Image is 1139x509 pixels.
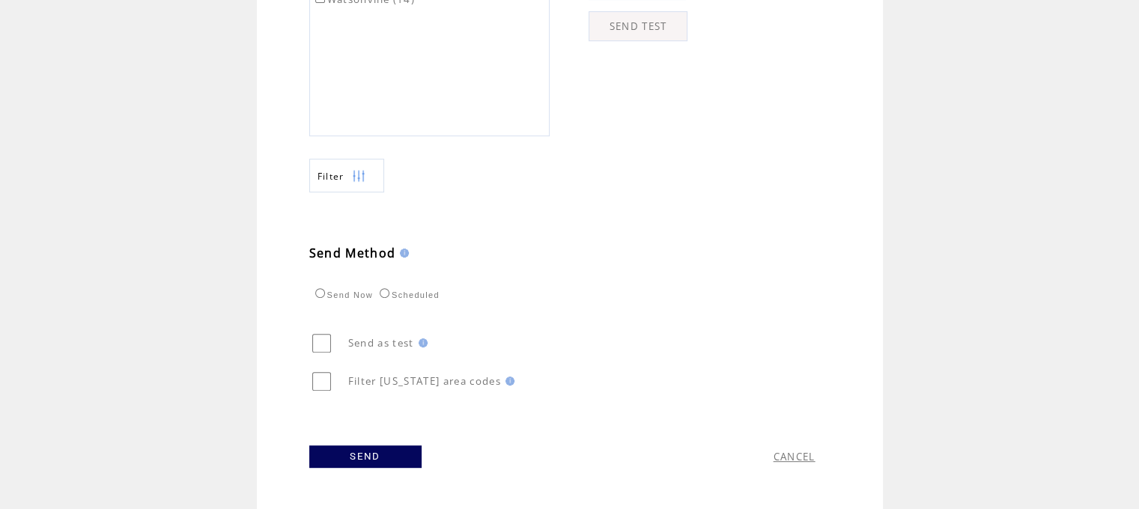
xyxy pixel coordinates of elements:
[774,450,815,463] a: CANCEL
[318,170,344,183] span: Show filters
[309,159,384,192] a: Filter
[501,377,514,385] img: help.gif
[312,290,373,299] label: Send Now
[414,338,428,347] img: help.gif
[348,374,501,388] span: Filter [US_STATE] area codes
[315,288,325,298] input: Send Now
[309,245,396,261] span: Send Method
[395,249,409,257] img: help.gif
[589,11,687,41] a: SEND TEST
[376,290,440,299] label: Scheduled
[348,336,414,350] span: Send as test
[380,288,389,298] input: Scheduled
[352,159,365,193] img: filters.png
[309,445,422,468] a: SEND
